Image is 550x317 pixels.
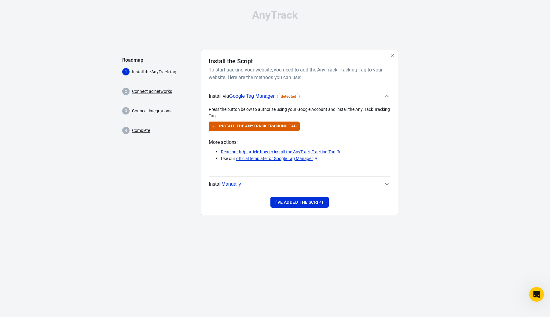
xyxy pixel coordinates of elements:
[209,122,300,131] button: Install the AnyTrack Tracking Tag
[209,66,388,81] h6: To start tracking your website, you need to add the AnyTrack Tracking Tag to your website. Here a...
[125,70,127,74] text: 1
[209,180,241,188] span: Install
[209,57,253,65] h4: Install the Script
[529,287,544,302] iframe: Intercom live chat
[125,89,127,93] text: 2
[279,93,298,100] span: detected
[209,106,391,119] div: Press the button below to authorise using your Google Account and install the AnyTrack Tracking Tag.
[236,155,318,162] a: official template for Google Tag Manager
[122,57,196,63] h5: Roadmap
[122,10,428,20] div: AnyTrack
[221,155,391,162] p: Use our
[209,177,391,192] button: InstallManually
[222,181,241,187] span: Manually
[209,86,391,106] button: Install viaGoogle Tag Managerdetected
[229,93,275,99] span: Google Tag Manager
[209,92,300,100] span: Install via
[132,108,171,114] a: Connect integrations
[132,69,196,75] p: Install the AnyTrack tag
[209,138,391,146] span: More actions:
[221,149,340,155] a: Read our help article how to install the AnyTrack Tracking Tag
[132,88,172,95] a: Connect ad networks
[125,109,127,113] text: 3
[132,127,150,134] a: Complete
[125,128,127,133] text: 4
[270,197,329,208] button: I've added the script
